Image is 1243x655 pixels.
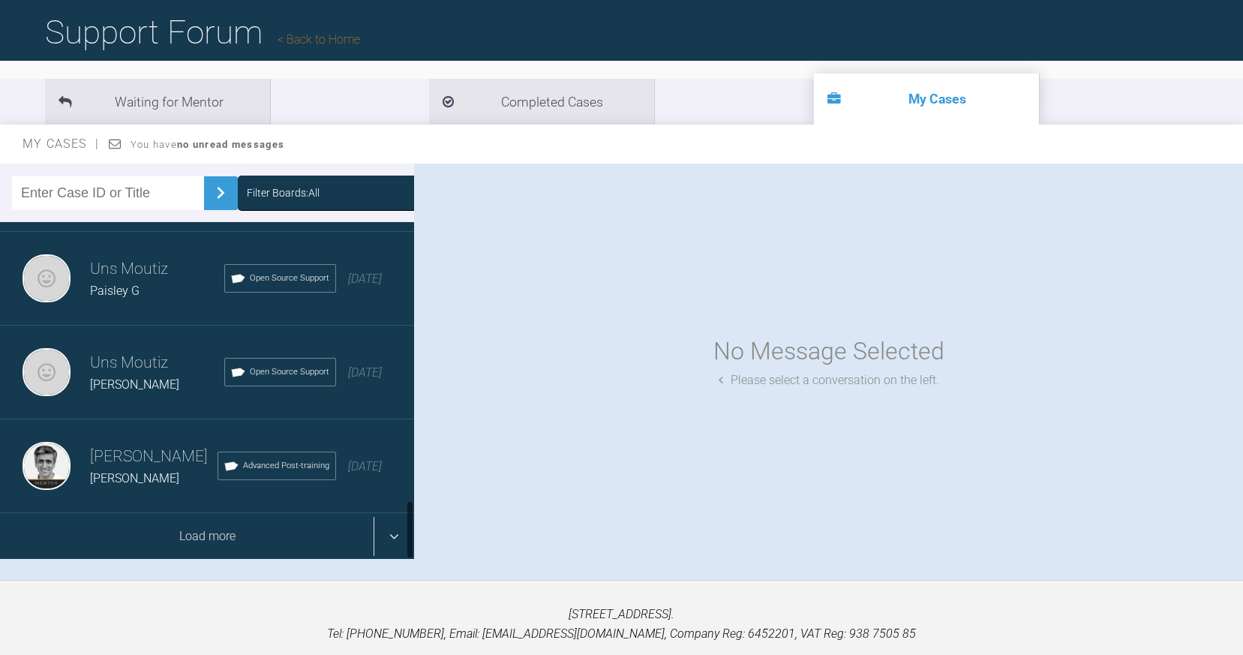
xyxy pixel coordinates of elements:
[90,377,179,392] span: [PERSON_NAME]
[90,444,218,470] h3: [PERSON_NAME]
[12,176,204,210] input: Enter Case ID or Title
[24,605,1219,643] p: [STREET_ADDRESS]. Tel: [PHONE_NUMBER], Email: [EMAIL_ADDRESS][DOMAIN_NAME], Company Reg: 6452201,...
[348,272,382,286] span: [DATE]
[90,284,140,298] span: Paisley G
[23,442,71,490] img: Asif Chatoo
[23,254,71,302] img: Uns Moutiz
[45,6,360,59] h1: Support Forum
[90,257,224,282] h3: Uns Moutiz
[209,181,233,205] img: chevronRight.28bd32b0.svg
[250,272,329,285] span: Open Source Support
[23,137,100,151] span: My Cases
[247,185,320,201] div: Filter Boards: All
[23,348,71,396] img: Uns Moutiz
[45,79,270,125] li: Waiting for Mentor
[814,74,1039,125] li: My Cases
[177,139,284,150] strong: no unread messages
[250,365,329,379] span: Open Source Support
[348,459,382,473] span: [DATE]
[243,459,329,473] span: Advanced Post-training
[719,371,939,390] div: Please select a conversation on the left.
[713,332,944,371] div: No Message Selected
[429,79,654,125] li: Completed Cases
[278,32,360,47] a: Back to Home
[348,365,382,380] span: [DATE]
[90,350,224,376] h3: Uns Moutiz
[131,139,284,150] span: You have
[90,471,179,485] span: [PERSON_NAME]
